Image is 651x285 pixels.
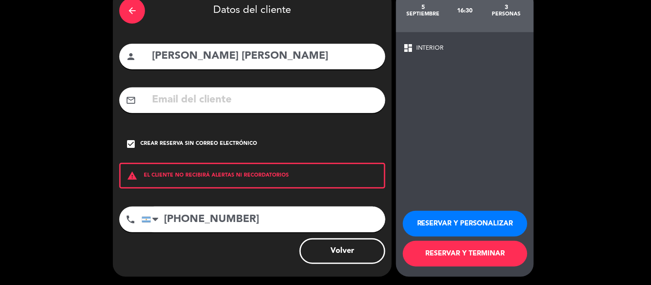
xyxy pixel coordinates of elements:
div: 3 [486,4,527,11]
div: septiembre [403,11,444,18]
div: personas [486,11,527,18]
span: dashboard [403,43,413,53]
i: phone [125,214,136,225]
div: 5 [403,4,444,11]
i: person [126,51,136,62]
input: Número de teléfono... [142,207,385,232]
i: arrow_back [127,6,137,16]
i: warning [121,171,144,181]
div: EL CLIENTE NO RECIBIRÁ ALERTAS NI RECORDATORIOS [119,163,385,189]
span: INTERIOR [416,43,444,53]
div: Argentina: +54 [142,207,162,232]
button: RESERVAR Y TERMINAR [403,241,527,267]
i: check_box [126,139,136,149]
input: Email del cliente [151,91,379,109]
button: Volver [300,238,385,264]
input: Nombre del cliente [151,48,379,65]
button: RESERVAR Y PERSONALIZAR [403,211,527,237]
i: mail_outline [126,95,136,105]
div: Crear reserva sin correo electrónico [140,140,257,148]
